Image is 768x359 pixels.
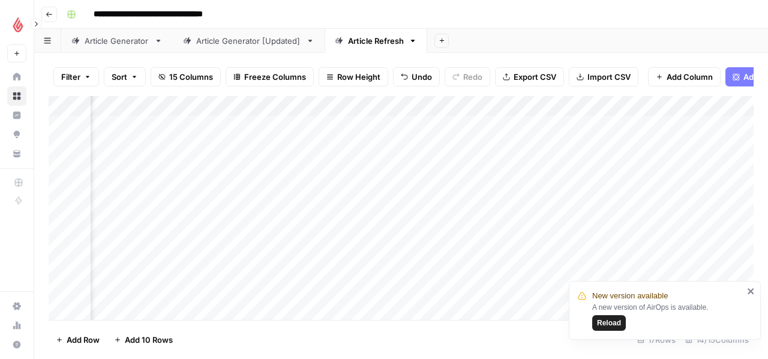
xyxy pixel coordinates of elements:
img: Lightspeed Logo [7,14,29,35]
a: Your Data [7,144,26,163]
a: Browse [7,86,26,106]
button: Freeze Columns [226,67,314,86]
button: Undo [393,67,440,86]
span: Freeze Columns [244,71,306,83]
a: Insights [7,106,26,125]
a: Article Generator [61,29,173,53]
div: Article Refresh [348,35,404,47]
button: Redo [445,67,490,86]
div: 17 Rows [632,330,680,349]
button: Export CSV [495,67,564,86]
a: Home [7,67,26,86]
span: Filter [61,71,80,83]
span: Export CSV [514,71,556,83]
div: A new version of AirOps is available. [592,302,743,331]
button: Add 10 Rows [107,330,180,349]
div: 14/15 Columns [680,330,754,349]
button: Filter [53,67,99,86]
span: Import CSV [587,71,631,83]
button: Reload [592,315,626,331]
span: New version available [592,290,668,302]
div: Article Generator [85,35,149,47]
span: 15 Columns [169,71,213,83]
button: Row Height [319,67,388,86]
button: Import CSV [569,67,638,86]
span: Undo [412,71,432,83]
button: Help + Support [7,335,26,354]
span: Add Column [667,71,713,83]
button: Add Column [648,67,721,86]
a: Article Generator [Updated] [173,29,325,53]
span: Redo [463,71,482,83]
a: Settings [7,297,26,316]
span: Add 10 Rows [125,334,173,346]
a: Article Refresh [325,29,427,53]
span: Row Height [337,71,380,83]
a: Opportunities [7,125,26,144]
button: close [747,286,755,296]
span: Add Row [67,334,100,346]
span: Reload [597,318,621,328]
button: Add Row [49,330,107,349]
button: Sort [104,67,146,86]
span: Sort [112,71,127,83]
button: 15 Columns [151,67,221,86]
div: Article Generator [Updated] [196,35,301,47]
button: Workspace: Lightspeed [7,10,26,40]
a: Usage [7,316,26,335]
